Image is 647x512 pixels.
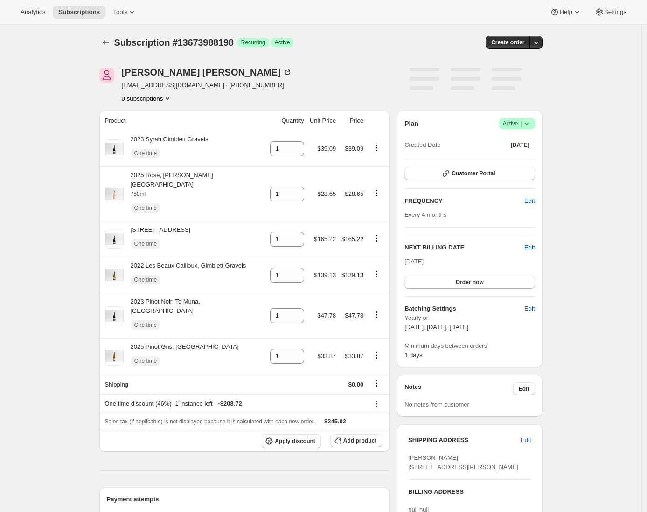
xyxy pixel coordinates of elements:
[343,437,376,444] span: Add product
[559,8,572,16] span: Help
[369,310,384,320] button: Product actions
[369,143,384,153] button: Product actions
[519,301,540,316] button: Edit
[113,8,127,16] span: Tools
[124,297,264,334] div: 2023 Pinot Noir, Te Muna, [GEOGRAPHIC_DATA]
[99,68,114,83] span: Jennifer Knaggs
[241,39,265,46] span: Recurring
[314,235,336,242] span: $165.22
[131,191,146,197] small: 750ml
[122,81,292,90] span: [EMAIL_ADDRESS][DOMAIN_NAME] · [PHONE_NUMBER]
[408,487,531,497] h3: BILLING ADDRESS
[134,150,157,157] span: One time
[520,120,522,127] span: |
[404,211,446,218] span: Every 4 months
[345,312,363,319] span: $47.78
[324,418,346,425] span: $245.02
[515,433,536,448] button: Edit
[369,378,384,388] button: Shipping actions
[491,39,524,46] span: Create order
[519,194,540,208] button: Edit
[330,434,382,447] button: Add product
[15,6,51,19] button: Analytics
[345,145,363,152] span: $39.09
[524,196,535,206] span: Edit
[369,350,384,360] button: Product actions
[404,196,524,206] h2: FREQUENCY
[341,271,363,278] span: $139.13
[107,495,383,504] h2: Payment attempts
[58,8,100,16] span: Subscriptions
[262,434,321,448] button: Apply discount
[404,401,469,408] span: No notes from customer
[134,276,157,284] span: One time
[404,167,535,180] button: Customer Portal
[408,436,521,445] h3: SHIPPING ADDRESS
[122,94,173,103] button: Product actions
[317,353,336,360] span: $33.87
[345,353,363,360] span: $33.87
[404,243,524,252] h2: NEXT BILLING DATE
[134,204,157,212] span: One time
[314,271,336,278] span: $139.13
[105,399,364,408] div: One time discount (46%) - 1 instance left
[505,138,535,152] button: [DATE]
[105,418,315,425] span: Sales tax (if applicable) is not displayed because it is calculated with each new order.
[519,385,529,393] span: Edit
[124,171,264,217] div: 2025 Rosé, [PERSON_NAME][GEOGRAPHIC_DATA]
[404,304,524,313] h6: Batching Settings
[317,190,336,197] span: $28.65
[348,381,364,388] span: $0.00
[404,119,418,128] h2: Plan
[99,374,267,394] th: Shipping
[275,437,315,445] span: Apply discount
[99,111,267,131] th: Product
[511,141,529,149] span: [DATE]
[341,235,363,242] span: $165.22
[404,258,424,265] span: [DATE]
[134,240,157,248] span: One time
[124,342,239,370] div: 2025 Pinot Gris, [GEOGRAPHIC_DATA]
[524,243,535,252] button: Edit
[404,324,468,331] span: [DATE], [DATE], [DATE]
[544,6,587,19] button: Help
[404,341,535,351] span: Minimum days between orders
[134,357,157,365] span: One time
[114,37,234,48] span: Subscription #13673988198
[134,321,157,329] span: One time
[456,278,484,286] span: Order now
[369,269,384,279] button: Product actions
[604,8,626,16] span: Settings
[218,399,242,408] span: - $208.72
[267,111,307,131] th: Quantity
[589,6,632,19] button: Settings
[503,119,531,128] span: Active
[524,304,535,313] span: Edit
[53,6,105,19] button: Subscriptions
[408,454,518,470] span: [PERSON_NAME] [STREET_ADDRESS][PERSON_NAME]
[521,436,531,445] span: Edit
[122,68,292,77] div: [PERSON_NAME] [PERSON_NAME]
[486,36,530,49] button: Create order
[513,382,535,395] button: Edit
[124,135,209,163] div: 2023 Syrah Gimblett Gravels
[404,313,535,323] span: Yearly on
[275,39,290,46] span: Active
[339,111,366,131] th: Price
[307,111,339,131] th: Unit Price
[99,36,112,49] button: Subscriptions
[369,233,384,243] button: Product actions
[107,6,142,19] button: Tools
[124,261,246,289] div: 2022 Les Beaux Cailloux, Gimblett Gravels
[369,188,384,198] button: Product actions
[404,382,513,395] h3: Notes
[21,8,45,16] span: Analytics
[404,140,440,150] span: Created Date
[345,190,363,197] span: $28.65
[124,225,191,253] div: [STREET_ADDRESS]
[404,276,535,289] button: Order now
[317,145,336,152] span: $39.09
[404,352,422,359] span: 1 days
[317,312,336,319] span: $47.78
